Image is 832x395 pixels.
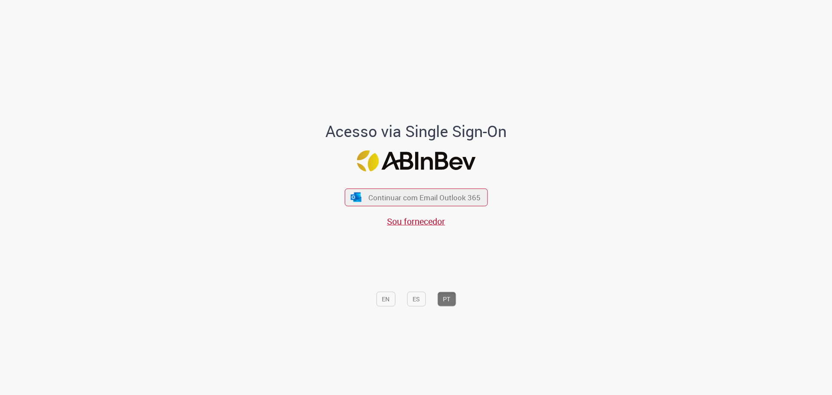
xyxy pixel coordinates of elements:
button: PT [437,291,456,306]
img: ícone Azure/Microsoft 360 [350,193,362,202]
span: Continuar com Email Outlook 365 [368,193,481,202]
button: ES [407,291,426,306]
h1: Acesso via Single Sign-On [296,123,536,140]
button: EN [376,291,395,306]
a: Sou fornecedor [387,215,445,227]
button: ícone Azure/Microsoft 360 Continuar com Email Outlook 365 [344,188,487,206]
img: Logo ABInBev [357,150,475,171]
